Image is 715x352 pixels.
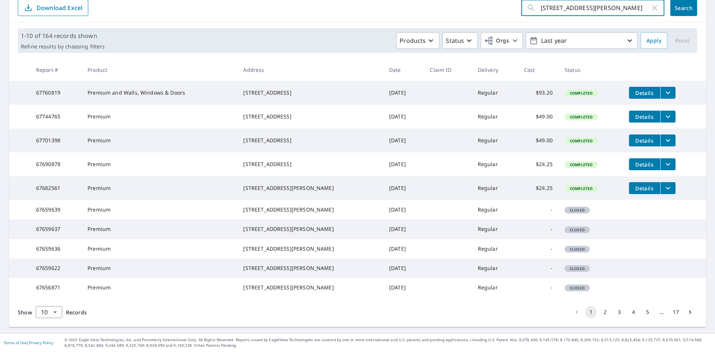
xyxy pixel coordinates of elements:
[633,137,656,144] span: Details
[565,114,597,120] span: Completed
[629,134,660,146] button: detailsBtn-67701398
[82,239,237,259] td: Premium
[472,81,518,105] td: Regular
[472,200,518,219] td: Regular
[613,306,625,318] button: Go to page 3
[627,306,639,318] button: Go to page 4
[383,200,424,219] td: [DATE]
[82,259,237,278] td: Premium
[660,182,676,194] button: filesDropdownBtn-67682561
[565,207,589,213] span: Closed
[400,36,426,45] p: Products
[642,306,654,318] button: Go to page 5
[565,247,589,252] span: Closed
[518,59,559,81] th: Cost
[629,87,660,99] button: detailsBtn-67760819
[518,152,559,176] td: $24.25
[641,32,667,49] button: Apply
[629,158,660,170] button: detailsBtn-67690878
[633,89,656,96] span: Details
[82,219,237,239] td: Premium
[383,219,424,239] td: [DATE]
[472,239,518,259] td: Regular
[565,266,589,271] span: Closed
[565,186,597,191] span: Completed
[633,113,656,120] span: Details
[518,259,559,278] td: -
[18,309,32,316] span: Show
[66,309,87,316] span: Records
[82,200,237,219] td: Premium
[82,176,237,200] td: Premium
[30,176,82,200] td: 67682561
[629,111,660,123] button: detailsBtn-67744765
[21,43,105,50] p: Refine results by choosing filters
[30,259,82,278] td: 67659622
[518,278,559,297] td: -
[243,137,377,144] div: [STREET_ADDRESS]
[565,138,597,143] span: Completed
[243,225,377,233] div: [STREET_ADDRESS][PERSON_NAME]
[660,111,676,123] button: filesDropdownBtn-67744765
[82,59,237,81] th: Product
[481,32,523,49] button: Orgs
[30,81,82,105] td: 67760819
[684,306,696,318] button: Go to next page
[518,200,559,219] td: -
[383,176,424,200] td: [DATE]
[676,4,691,12] span: Search
[518,81,559,105] td: $93.20
[518,176,559,200] td: $24.25
[472,219,518,239] td: Regular
[36,4,82,12] p: Download Excel
[383,152,424,176] td: [DATE]
[585,306,597,318] button: page 1
[424,59,471,81] th: Claim ID
[633,185,656,192] span: Details
[383,81,424,105] td: [DATE]
[518,129,559,152] td: $49.00
[660,87,676,99] button: filesDropdownBtn-67760819
[559,59,623,81] th: Status
[36,302,62,323] div: 10
[599,306,611,318] button: Go to page 2
[565,91,597,96] span: Completed
[484,36,509,45] span: Orgs
[526,32,638,49] button: Last year
[30,219,82,239] td: 67659637
[660,134,676,146] button: filesDropdownBtn-67701398
[472,59,518,81] th: Delivery
[383,129,424,152] td: [DATE]
[442,32,478,49] button: Status
[82,105,237,129] td: Premium
[82,278,237,297] td: Premium
[21,31,105,40] p: 1-10 of 164 records shown
[82,81,237,105] td: Premium and Walls, Windows & Doors
[518,219,559,239] td: -
[383,105,424,129] td: [DATE]
[570,306,697,318] nav: pagination navigation
[243,206,377,213] div: [STREET_ADDRESS][PERSON_NAME]
[64,337,711,348] p: © 2025 Eagle View Technologies, Inc. and Pictometry International Corp. All Rights Reserved. Repo...
[243,184,377,192] div: [STREET_ADDRESS][PERSON_NAME]
[565,162,597,167] span: Completed
[243,89,377,96] div: [STREET_ADDRESS]
[472,176,518,200] td: Regular
[565,227,589,232] span: Closed
[660,158,676,170] button: filesDropdownBtn-67690878
[518,105,559,129] td: $49.00
[646,36,661,45] span: Apply
[82,129,237,152] td: Premium
[4,340,53,345] p: |
[383,59,424,81] th: Date
[670,306,682,318] button: Go to page 17
[396,32,439,49] button: Products
[472,152,518,176] td: Regular
[30,129,82,152] td: 67701398
[629,182,660,194] button: detailsBtn-67682561
[243,161,377,168] div: [STREET_ADDRESS]
[30,59,82,81] th: Report #
[82,152,237,176] td: Premium
[656,308,668,316] div: …
[633,161,656,168] span: Details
